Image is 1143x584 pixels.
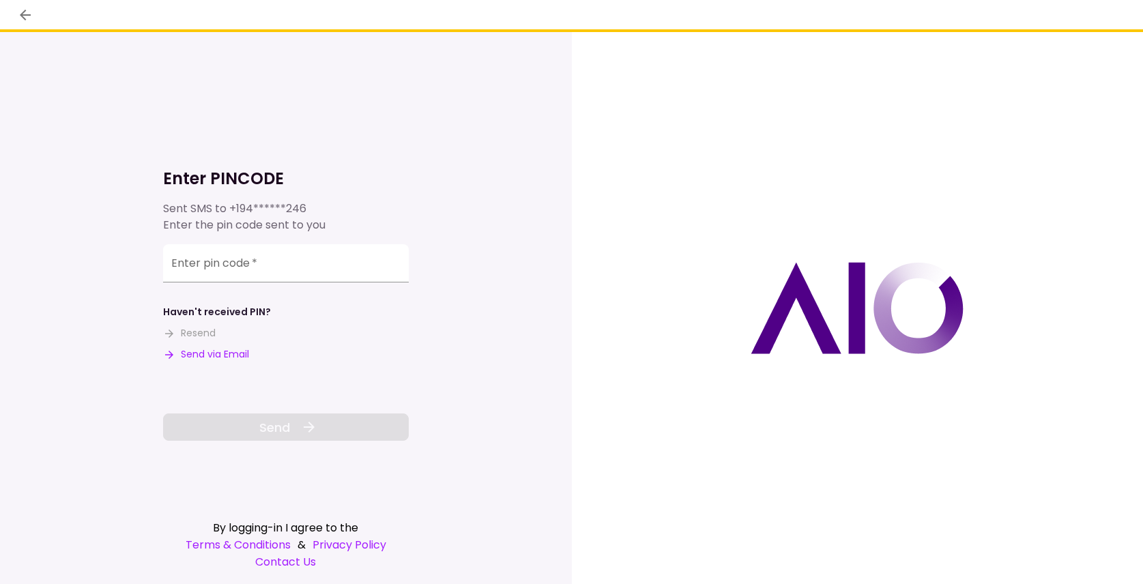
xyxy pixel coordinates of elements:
[163,326,216,340] button: Resend
[163,536,409,553] div: &
[163,553,409,570] a: Contact Us
[14,3,37,27] button: back
[259,418,290,437] span: Send
[163,519,409,536] div: By logging-in I agree to the
[313,536,386,553] a: Privacy Policy
[751,262,964,354] img: AIO logo
[163,347,249,362] button: Send via Email
[163,168,409,190] h1: Enter PINCODE
[163,201,409,233] div: Sent SMS to Enter the pin code sent to you
[186,536,291,553] a: Terms & Conditions
[163,305,271,319] div: Haven't received PIN?
[163,413,409,441] button: Send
